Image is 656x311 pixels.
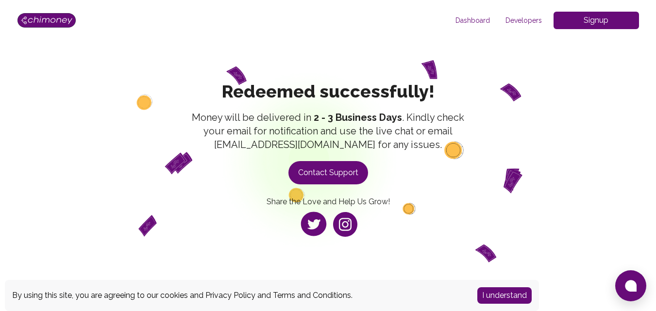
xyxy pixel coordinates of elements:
[17,13,76,28] img: Logo
[273,291,351,300] a: Terms and Conditions
[288,161,368,184] button: Contact Support
[205,291,255,300] a: Privacy Policy
[299,210,328,238] img: twitter
[477,287,532,304] button: Accept cookies
[554,12,639,29] button: Signup
[267,184,390,241] div: Share the Love and Help Us Grow!
[12,290,463,301] div: By using this site, you are agreeing to our cookies and and .
[498,16,550,25] span: Developers
[314,112,402,123] strong: 2 - 3 Business Days
[188,111,468,151] span: Money will be delivered in . Kindly check your email for notification and use the live chat or em...
[448,16,498,25] span: Dashboard
[333,212,357,237] img: instagram
[615,270,646,301] button: Open chat window
[188,82,468,101] span: Redeemed successfully!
